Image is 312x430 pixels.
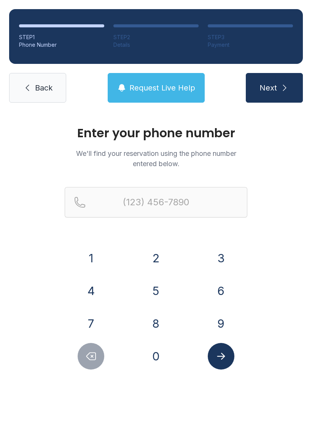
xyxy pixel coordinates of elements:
[143,343,169,370] button: 0
[208,245,234,271] button: 3
[113,41,199,49] div: Details
[208,310,234,337] button: 9
[143,278,169,304] button: 5
[208,278,234,304] button: 6
[65,148,247,169] p: We'll find your reservation using the phone number entered below.
[143,245,169,271] button: 2
[35,83,53,93] span: Back
[78,310,104,337] button: 7
[143,310,169,337] button: 8
[113,33,199,41] div: STEP 2
[208,33,293,41] div: STEP 3
[78,245,104,271] button: 1
[19,33,104,41] div: STEP 1
[208,343,234,370] button: Submit lookup form
[65,127,247,139] h1: Enter your phone number
[19,41,104,49] div: Phone Number
[208,41,293,49] div: Payment
[65,187,247,217] input: Reservation phone number
[259,83,277,93] span: Next
[78,278,104,304] button: 4
[129,83,195,93] span: Request Live Help
[78,343,104,370] button: Delete number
